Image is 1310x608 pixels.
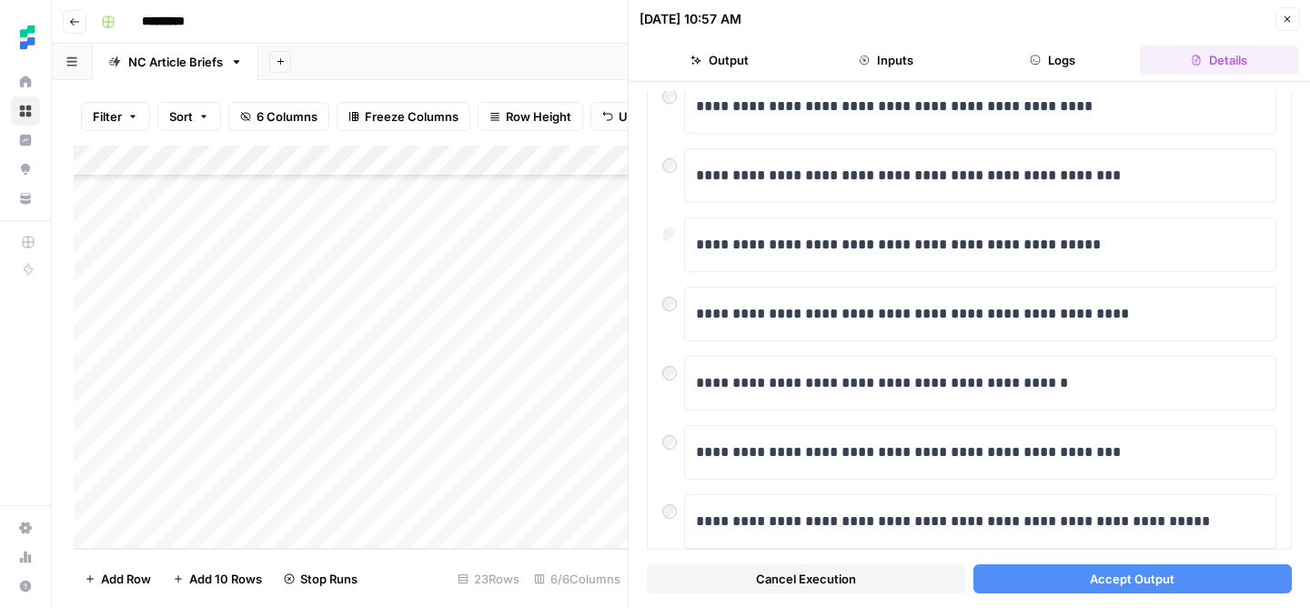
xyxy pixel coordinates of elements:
a: Opportunities [11,155,40,184]
button: Add Row [74,564,162,593]
a: Settings [11,513,40,542]
button: 6 Columns [228,102,329,131]
button: Stop Runs [273,564,368,593]
a: NC Article Briefs [93,44,258,80]
button: Details [1140,46,1299,75]
button: Help + Support [11,572,40,601]
span: Filter [93,107,122,126]
a: Usage [11,542,40,572]
button: Cancel Execution [647,564,966,593]
button: Workspace: Ten Speed [11,15,40,60]
span: Add 10 Rows [189,570,262,588]
span: Add Row [101,570,151,588]
a: Browse [11,96,40,126]
button: Inputs [806,46,965,75]
button: Filter [81,102,150,131]
span: Cancel Execution [756,570,856,588]
span: Accept Output [1090,570,1174,588]
button: Sort [157,102,221,131]
button: Row Height [478,102,583,131]
button: Accept Output [973,564,1293,593]
div: 23 Rows [450,564,527,593]
span: Freeze Columns [365,107,458,126]
button: Add 10 Rows [162,564,273,593]
a: Home [11,67,40,96]
button: Undo [590,102,661,131]
div: 6/6 Columns [527,564,628,593]
span: Undo [619,107,650,126]
span: Row Height [506,107,571,126]
a: Your Data [11,184,40,213]
span: Sort [169,107,193,126]
button: Output [640,46,799,75]
div: NC Article Briefs [128,53,223,71]
button: Logs [973,46,1133,75]
button: Freeze Columns [337,102,470,131]
span: Stop Runs [300,570,358,588]
span: 6 Columns [257,107,317,126]
a: Insights [11,126,40,155]
img: Ten Speed Logo [11,21,44,54]
div: [DATE] 10:57 AM [640,10,741,28]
